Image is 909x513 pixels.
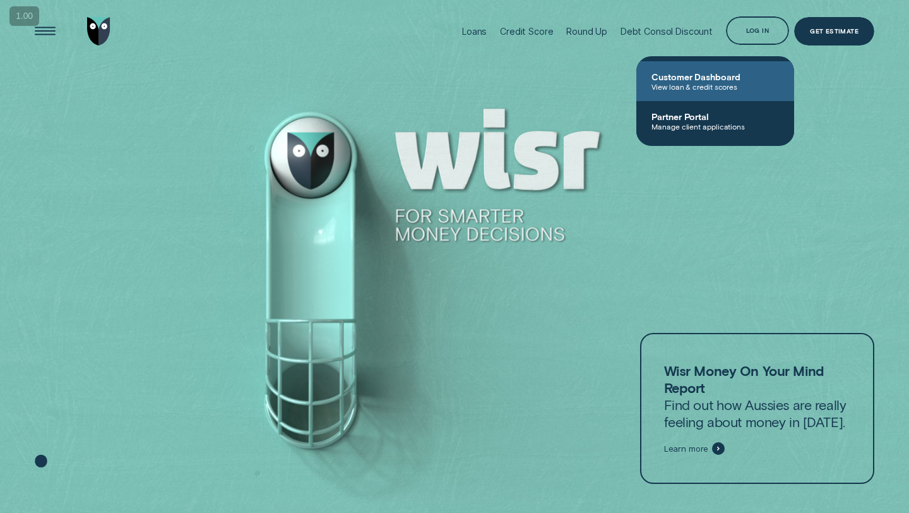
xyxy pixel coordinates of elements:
span: View loan & credit scores [651,82,779,91]
a: Get Estimate [794,17,874,45]
a: Partner PortalManage client applications [636,101,794,141]
div: Credit Score [500,26,553,37]
img: Wisr [87,17,110,45]
div: Loans [462,26,487,37]
a: Customer DashboardView loan & credit scores [636,61,794,101]
div: Round Up [566,26,607,37]
a: Wisr Money On Your Mind ReportFind out how Aussies are really feeling about money in [DATE].Learn... [640,333,874,483]
div: Debt Consol Discount [621,26,713,37]
strong: Wisr Money On Your Mind Report [664,362,824,395]
button: Log in [726,16,789,45]
span: Manage client applications [651,122,779,131]
span: Customer Dashboard [651,71,779,82]
p: Find out how Aussies are really feeling about money in [DATE]. [664,362,851,430]
span: Learn more [664,444,709,454]
button: Open Menu [31,17,59,45]
span: Partner Portal [651,111,779,122]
